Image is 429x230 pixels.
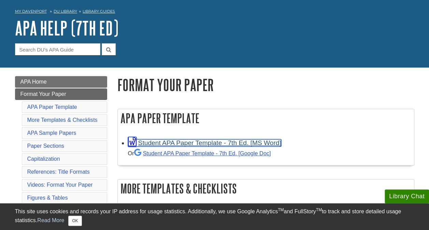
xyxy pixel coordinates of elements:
button: Close [68,216,82,226]
a: Library Guides [83,9,115,14]
button: Library Chat [385,189,429,203]
a: Read More [37,217,64,223]
a: More Templates & Checklists [27,117,98,123]
a: APA Help (7th Ed) [15,17,118,39]
a: DU Library [54,9,77,14]
span: Format Your Paper [20,91,66,97]
sup: TM [316,207,322,212]
a: Link opens in new window [128,139,281,146]
a: Videos: Format Your Paper [27,182,93,188]
span: APA Home [20,79,47,85]
a: My Davenport [15,9,47,14]
h2: More Templates & Checklists [118,179,414,198]
small: Or [128,150,271,156]
a: APA Home [15,76,107,88]
h1: Format Your Paper [117,76,414,94]
a: Paper Sections [27,143,65,149]
a: APA Paper Template [27,104,77,110]
sup: TM [278,207,284,212]
h2: APA Paper Template [118,109,414,127]
a: References: Title Formats [27,169,90,175]
a: APA Sample Papers [27,130,76,136]
a: Student APA Paper Template - 7th Ed. [Google Doc] [134,150,271,156]
div: This site uses cookies and records your IP address for usage statistics. Additionally, we use Goo... [15,207,414,226]
nav: breadcrumb [15,7,414,18]
a: Format Your Paper [15,88,107,100]
a: Capitalization [27,156,60,162]
a: Figures & Tables [27,195,68,201]
input: Search DU's APA Guide [15,43,100,55]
